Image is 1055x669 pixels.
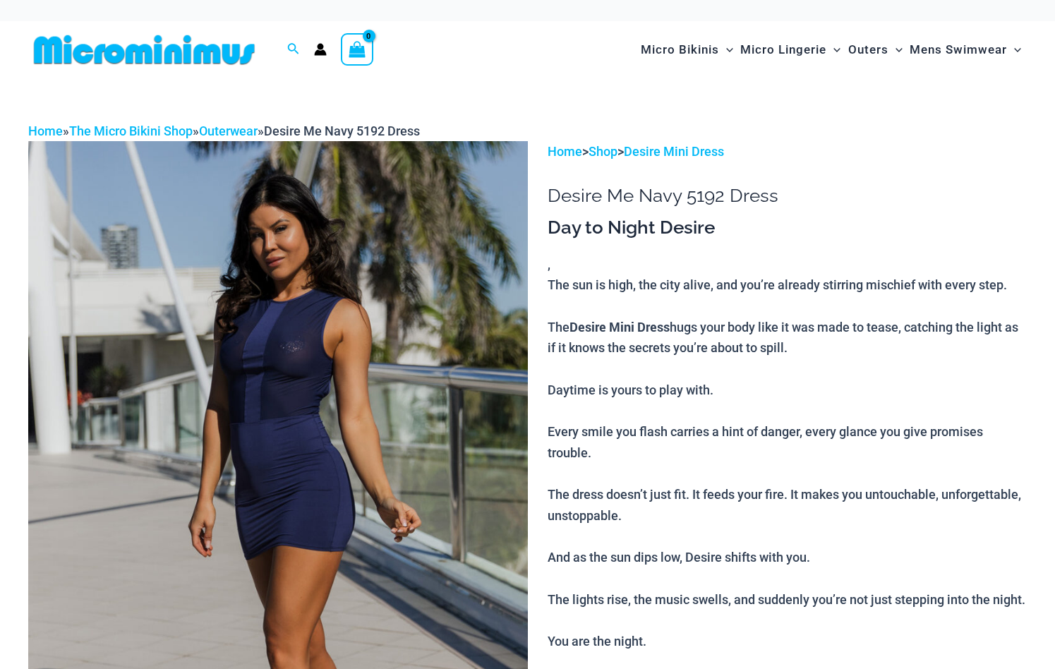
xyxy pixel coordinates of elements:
a: OutersMenu ToggleMenu Toggle [845,28,906,71]
nav: Site Navigation [635,26,1027,73]
b: Desire Mini Dress [569,318,670,335]
span: Desire Me Navy 5192 Dress [264,123,420,138]
a: Mens SwimwearMenu ToggleMenu Toggle [906,28,1025,71]
a: Shop [589,144,617,159]
a: Desire Mini Dress [624,144,724,159]
span: Menu Toggle [826,32,840,68]
span: » » » [28,123,420,138]
a: Home [28,123,63,138]
span: Micro Bikinis [641,32,719,68]
span: Menu Toggle [719,32,733,68]
a: Outerwear [199,123,258,138]
a: Micro LingerieMenu ToggleMenu Toggle [737,28,844,71]
a: Search icon link [287,41,300,59]
h1: Desire Me Navy 5192 Dress [548,185,1027,207]
a: Micro BikinisMenu ToggleMenu Toggle [637,28,737,71]
span: Micro Lingerie [740,32,826,68]
p: > > [548,141,1027,162]
span: Mens Swimwear [910,32,1007,68]
span: Menu Toggle [1007,32,1021,68]
span: Outers [848,32,888,68]
span: Menu Toggle [888,32,903,68]
a: Home [548,144,582,159]
h3: Day to Night Desire [548,216,1027,240]
a: The Micro Bikini Shop [69,123,193,138]
a: View Shopping Cart, empty [341,33,373,66]
img: MM SHOP LOGO FLAT [28,34,260,66]
a: Account icon link [314,43,327,56]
